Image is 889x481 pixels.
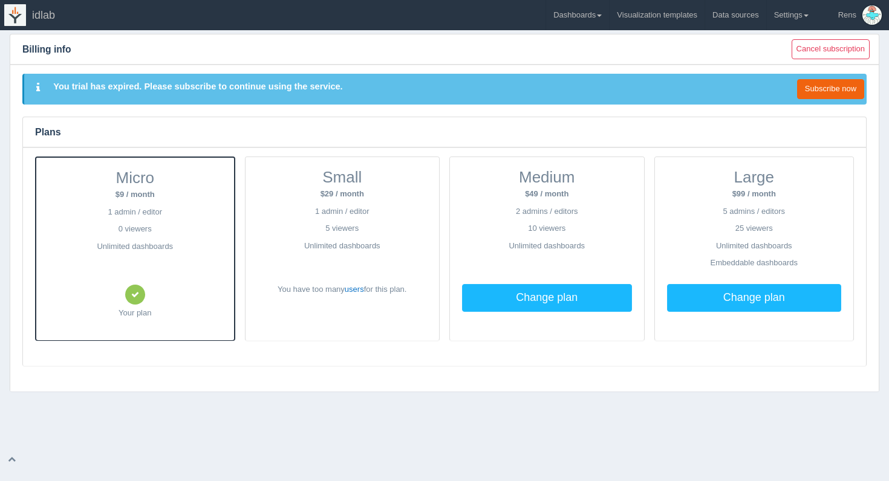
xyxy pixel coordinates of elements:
span: Medium [519,168,575,186]
p: $99 / month [667,189,842,200]
span: idlab [32,9,55,21]
div: Rens [838,3,856,27]
p: Your plan [48,308,222,319]
p: You have too many for this plan. [258,284,428,295]
span: Large [734,168,775,186]
p: 1 admin / editor [48,207,222,218]
a: Change plan [462,284,632,312]
p: Embeddable dashboards [667,257,842,278]
p: 5 viewers [258,223,428,234]
p: Unlimited dashboards [462,240,632,252]
p: 25 viewers [667,223,842,234]
a: users [345,285,364,294]
p: 10 viewers [462,223,632,234]
a: Subscribe now [797,79,864,99]
p: Unlimited dashboards [258,240,428,252]
p: Unlimited dashboards [667,240,842,252]
span: Micro [116,169,154,187]
h3: Billing info [10,34,780,65]
p: 5 admins / editors [667,206,842,218]
p: Unlimited dashboards [48,241,222,253]
p: $9 / month [48,189,222,201]
p: 1 admin / editor [258,206,428,218]
span: Small [322,168,362,186]
p: 2 admins / editors [462,206,632,218]
img: Profile Picture [862,5,882,25]
a: Change plan [667,284,842,312]
h4: You trial has expired. Please subscribe to continue using the service. [53,79,352,94]
h3: Plans [23,117,866,147]
p: $29 / month [258,189,428,200]
p: $49 / month [462,189,632,200]
img: logo-icon-white-65218e21b3e149ebeb43c0d521b2b0920224ca4d96276e4423216f8668933697.png [4,4,26,26]
p: 0 viewers [48,224,222,235]
a: Cancel subscription [792,39,870,59]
